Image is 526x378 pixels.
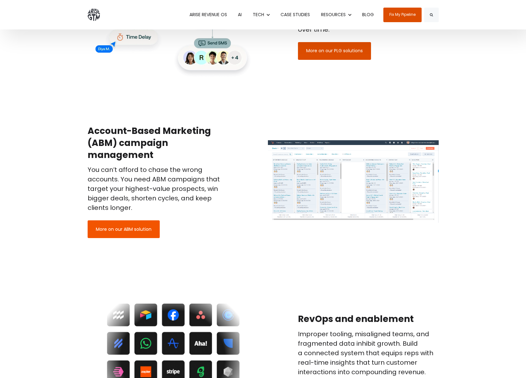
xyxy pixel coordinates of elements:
[268,140,439,223] img: abm-target-accounts
[298,313,439,325] h2: RevOps and enablement
[88,9,100,21] img: ARISE GTM logo grey
[321,11,346,18] span: RESOURCES
[253,11,264,18] span: TECH
[424,8,439,22] button: Search
[88,165,228,212] p: You can’t afford to chase the wrong accounts. You need ABM campaigns that target your highest-val...
[88,220,160,238] a: More on our ABM solution
[88,125,228,161] h2: Account-Based Marketing (ABM) campaign management
[298,329,439,377] p: Improper tooling, misaligned teams, and fragmented data inhibit growth. Build a connected system ...
[383,8,422,22] a: Fix My Pipeline
[298,42,371,60] a: More on our PLG solutions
